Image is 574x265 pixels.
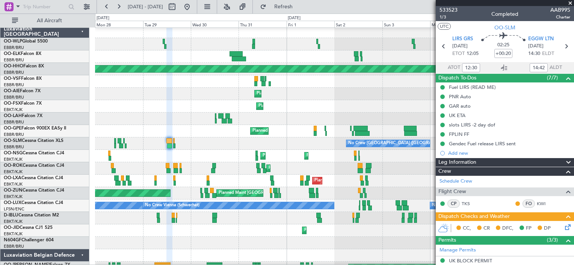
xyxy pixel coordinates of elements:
[462,200,479,207] a: TKS
[4,64,23,69] span: OO-HHO
[4,181,23,187] a: EBKT/KJK
[449,112,465,119] div: UK ETA
[4,244,24,249] a: EBBR/BRU
[449,122,495,128] div: slots LIRS -2 day dof
[4,64,44,69] a: OO-HHOFalcon 8X
[4,101,42,106] a: OO-FSXFalcon 7X
[4,119,24,125] a: EBBR/BRU
[440,178,472,185] a: Schedule Crew
[530,63,548,72] input: --:--
[440,6,458,14] span: 533523
[269,163,356,174] div: Planned Maint Kortrijk-[GEOGRAPHIC_DATA]
[438,74,476,82] span: Dispatch To-Dos
[334,21,382,27] div: Sat 2
[4,163,64,168] a: OO-ROKCessna Citation CJ4
[491,10,518,18] div: Completed
[97,15,109,21] div: [DATE]
[4,213,59,218] a: D-IBLUCessna Citation M2
[528,50,540,58] span: 14:30
[4,201,63,205] a: OO-LUXCessna Citation CJ4
[4,126,66,131] a: OO-GPEFalcon 900EX EASy II
[547,74,558,82] span: (7/7)
[438,187,466,196] span: Flight Crew
[348,138,474,149] div: No Crew [GEOGRAPHIC_DATA] ([GEOGRAPHIC_DATA] National)
[526,225,532,232] span: FP
[4,176,63,180] a: OO-LXACessna Citation CJ4
[440,247,476,254] a: Manage Permits
[304,225,392,236] div: Planned Maint Kortrijk-[GEOGRAPHIC_DATA]
[314,175,450,186] div: Planned Maint [GEOGRAPHIC_DATA] ([GEOGRAPHIC_DATA] National)
[258,101,346,112] div: Planned Maint Kortrijk-[GEOGRAPHIC_DATA]
[4,144,24,150] a: EBBR/BRU
[143,21,191,27] div: Tue 29
[4,151,23,155] span: OO-NSG
[452,43,468,50] span: [DATE]
[4,89,41,93] a: OO-AIEFalcon 7X
[449,84,496,90] div: Fuel LIRS (READ ME)
[448,64,460,72] span: ATOT
[494,24,515,32] span: OO-SLM
[452,35,473,43] span: LIRS GRS
[4,70,24,75] a: EBBR/BRU
[438,212,510,221] span: Dispatch Checks and Weather
[4,176,21,180] span: OO-LXA
[550,14,570,20] span: Charter
[497,41,509,49] span: 02:25
[430,21,478,27] div: Mon 4
[432,200,522,211] div: No Crew [PERSON_NAME] ([PERSON_NAME])
[449,257,492,264] div: UK BLOCK PERMIT
[537,200,554,207] a: KWI
[4,151,64,155] a: OO-NSGCessna Citation CJ4
[449,140,516,147] div: Gendec Fuel release LIRS sent
[4,76,21,81] span: OO-VSF
[4,82,24,88] a: EBBR/BRU
[4,139,63,143] a: OO-SLMCessna Citation XLS
[4,169,23,175] a: EBKT/KJK
[239,21,286,27] div: Thu 31
[452,50,465,58] span: ETOT
[4,163,23,168] span: OO-ROK
[4,126,21,131] span: OO-GPE
[4,194,23,200] a: EBKT/KJK
[4,107,23,113] a: EBKT/KJK
[438,167,451,176] span: Crew
[542,50,554,58] span: ELDT
[257,1,302,13] button: Refresh
[528,35,554,43] span: EGGW LTN
[128,3,163,10] span: [DATE] - [DATE]
[4,45,24,50] a: EBBR/BRU
[502,225,514,232] span: DFC,
[4,157,23,162] a: EBKT/KJK
[4,89,20,93] span: OO-AIE
[547,236,558,244] span: (3/3)
[4,219,23,224] a: EBKT/KJK
[463,225,471,232] span: CC,
[4,188,23,193] span: OO-ZUN
[4,39,48,44] a: OO-WLPGlobal 5500
[544,225,551,232] span: DP
[8,15,82,27] button: All Aircraft
[191,21,239,27] div: Wed 30
[4,57,24,63] a: EBBR/BRU
[462,63,480,72] input: --:--
[449,103,471,109] div: GAR auto
[528,43,544,50] span: [DATE]
[307,150,394,161] div: Planned Maint Kortrijk-[GEOGRAPHIC_DATA]
[288,15,301,21] div: [DATE]
[268,4,299,9] span: Refresh
[467,50,479,58] span: 12:05
[4,94,24,100] a: EBBR/BRU
[4,238,21,242] span: N604GF
[4,114,22,118] span: OO-LAH
[4,101,21,106] span: OO-FSX
[438,236,456,245] span: Permits
[145,200,199,211] div: No Crew Vienna (Schwechat)
[523,200,535,208] div: FO
[4,225,53,230] a: OO-JIDCessna CJ1 525
[4,231,23,237] a: EBKT/KJK
[287,21,334,27] div: Fri 1
[263,150,350,161] div: Planned Maint Kortrijk-[GEOGRAPHIC_DATA]
[4,132,24,137] a: EBBR/BRU
[447,200,460,208] div: CP
[4,225,20,230] span: OO-JID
